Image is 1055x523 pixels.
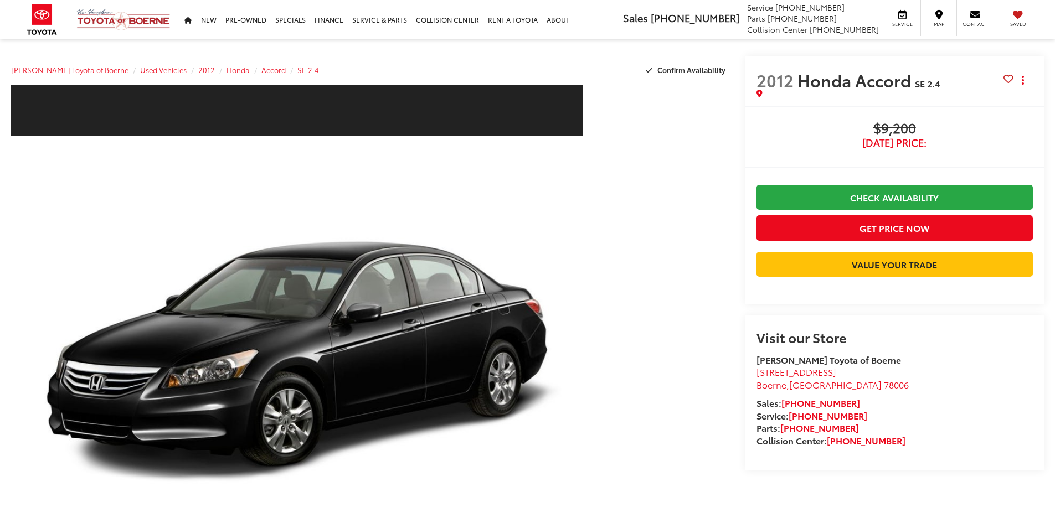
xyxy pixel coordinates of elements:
span: [PHONE_NUMBER] [810,24,879,35]
span: [DATE] Price: [756,137,1033,148]
span: [PHONE_NUMBER] [651,11,739,25]
span: 78006 [884,378,909,391]
a: Honda [227,65,250,75]
a: [PERSON_NAME] Toyota of Boerne [11,65,128,75]
span: Saved [1006,20,1030,28]
a: [PHONE_NUMBER] [827,434,905,447]
a: SE 2.4 [297,65,319,75]
a: 2012 [198,65,215,75]
span: 2012 [756,68,794,92]
span: [STREET_ADDRESS] [756,365,836,378]
span: [PHONE_NUMBER] [775,2,845,13]
span: Service [890,20,915,28]
a: [PHONE_NUMBER] [781,396,860,409]
a: [STREET_ADDRESS] Boerne,[GEOGRAPHIC_DATA] 78006 [756,365,909,391]
a: Used Vehicles [140,65,187,75]
span: Honda Accord [797,68,915,92]
span: Map [927,20,951,28]
a: Accord [261,65,286,75]
span: , [756,378,909,391]
strong: Service: [756,409,867,422]
span: $9,200 [756,121,1033,137]
img: Vic Vaughan Toyota of Boerne [76,8,171,31]
button: Get Price Now [756,215,1033,240]
span: Contact [963,20,987,28]
span: [PHONE_NUMBER] [768,13,837,24]
a: Check Availability [756,185,1033,210]
span: Parts [747,13,765,24]
span: [GEOGRAPHIC_DATA] [789,378,882,391]
span: Collision Center [747,24,807,35]
h2: Visit our Store [756,330,1033,344]
span: SE 2.4 [915,77,940,90]
a: [PHONE_NUMBER] [789,409,867,422]
span: Service [747,2,773,13]
a: Value Your Trade [756,252,1033,277]
span: Boerne [756,378,786,391]
strong: Parts: [756,421,859,434]
button: Actions [1013,70,1033,90]
span: Sales [623,11,648,25]
strong: Collision Center: [756,434,905,447]
strong: [PERSON_NAME] Toyota of Boerne [756,353,901,366]
button: Confirm Availability [640,60,734,80]
a: [PHONE_NUMBER] [780,421,859,434]
strong: Sales: [756,396,860,409]
span: Confirm Availability [657,65,725,75]
span: dropdown dots [1022,76,1024,85]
